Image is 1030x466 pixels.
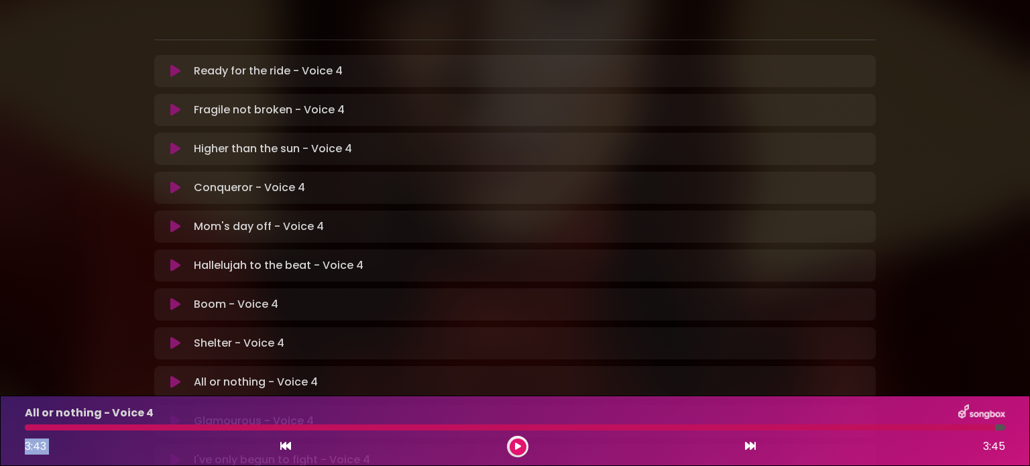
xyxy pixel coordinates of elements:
[194,63,343,79] p: Ready for the ride - Voice 4
[194,141,352,157] p: Higher than the sun - Voice 4
[958,404,1005,422] img: songbox-logo-white.png
[25,405,154,421] p: All or nothing - Voice 4
[25,439,46,454] span: 3:43
[194,219,324,235] p: Mom's day off - Voice 4
[983,439,1005,455] span: 3:45
[194,374,318,390] p: All or nothing - Voice 4
[194,257,363,274] p: Hallelujah to the beat - Voice 4
[194,102,345,118] p: Fragile not broken - Voice 4
[194,296,278,312] p: Boom - Voice 4
[194,335,284,351] p: Shelter - Voice 4
[194,180,305,196] p: Conqueror - Voice 4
